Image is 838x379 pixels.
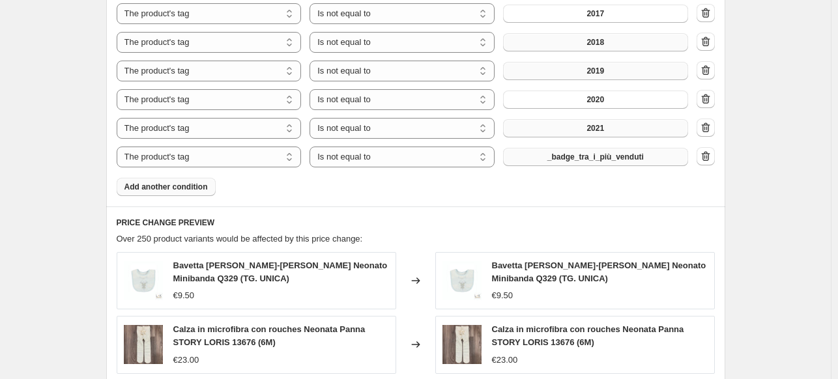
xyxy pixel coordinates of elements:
[117,234,363,244] span: Over 250 product variants would be affected by this price change:
[173,289,195,302] div: €9.50
[173,324,366,347] span: Calza in microfibra con rouches Neonata Panna STORY LORIS 13676 (6M)
[492,324,684,347] span: Calza in microfibra con rouches Neonata Panna STORY LORIS 13676 (6M)
[442,261,482,300] img: 7601_80x.jpg
[173,354,199,367] div: €23.00
[124,325,163,364] img: D032E50E-1B86-4820-A191-38A4CBABD36A_80x.jpg
[492,289,513,302] div: €9.50
[124,182,208,192] span: Add another condition
[547,152,644,162] span: _badge_tra_i_più_venduti
[503,62,688,80] button: 2019
[503,119,688,137] button: 2021
[492,260,706,283] span: Bavetta [PERSON_NAME]-[PERSON_NAME] Neonato Minibanda Q329 (TG. UNICA)
[503,5,688,23] button: 2017
[117,178,216,196] button: Add another condition
[492,354,518,367] div: €23.00
[586,8,604,19] span: 2017
[586,94,604,105] span: 2020
[503,148,688,166] button: _badge_tra_i_più_venduti
[586,37,604,48] span: 2018
[117,218,715,228] h6: PRICE CHANGE PREVIEW
[442,325,482,364] img: D032E50E-1B86-4820-A191-38A4CBABD36A_80x.jpg
[586,123,604,133] span: 2021
[124,261,163,300] img: 7601_80x.jpg
[503,91,688,109] button: 2020
[586,66,604,76] span: 2019
[173,260,388,283] span: Bavetta [PERSON_NAME]-[PERSON_NAME] Neonato Minibanda Q329 (TG. UNICA)
[503,33,688,51] button: 2018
